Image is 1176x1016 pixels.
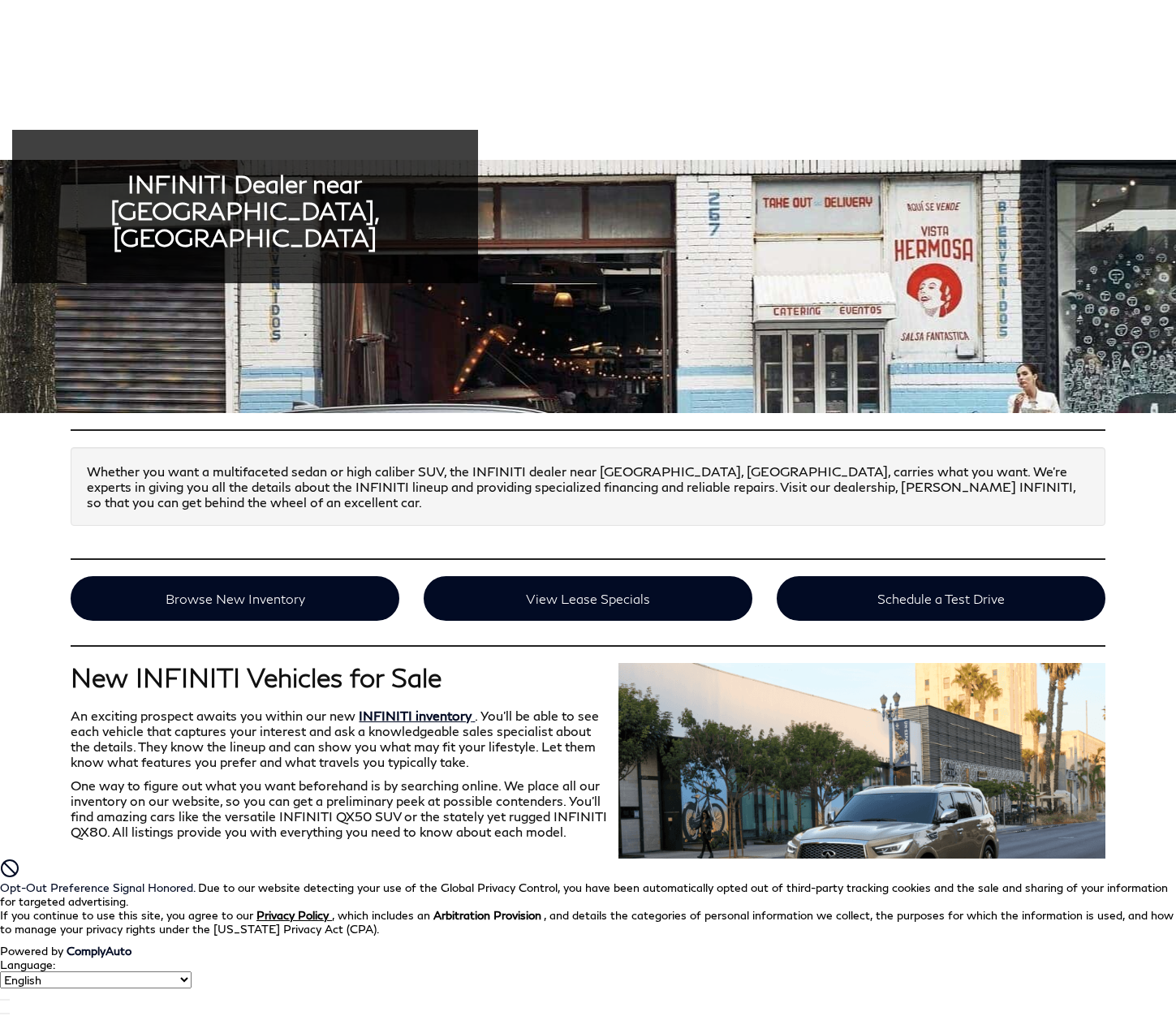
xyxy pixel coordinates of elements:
a: Schedule a Test Drive [777,576,1105,621]
p: One way to figure out what you want beforehand is by searching online. We place all our inventory... [71,777,1105,839]
h1: INFINITI Dealer near [GEOGRAPHIC_DATA], [GEOGRAPHIC_DATA] [37,170,454,251]
div: Whether you want a multifaceted sedan or high caliber SUV, the INFINITI dealer near [GEOGRAPHIC_D... [71,447,1105,526]
a: Browse New Inventory [71,576,399,621]
strong: Arbitration Provision [433,908,541,922]
strong: New INFINITI Vehicles for Sale [71,661,442,693]
a: Privacy Policy [256,908,332,922]
a: INFINITI inventory [359,708,475,723]
img: INFINITI QX80 [618,663,1105,988]
a: View Lease Specials [424,576,752,621]
strong: INFINITI inventory [359,708,472,723]
u: Privacy Policy [256,908,329,922]
a: ComplyAuto [67,944,131,958]
p: An exciting prospect awaits you within our new . You’ll be able to see each vehicle that captures... [71,708,1105,769]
